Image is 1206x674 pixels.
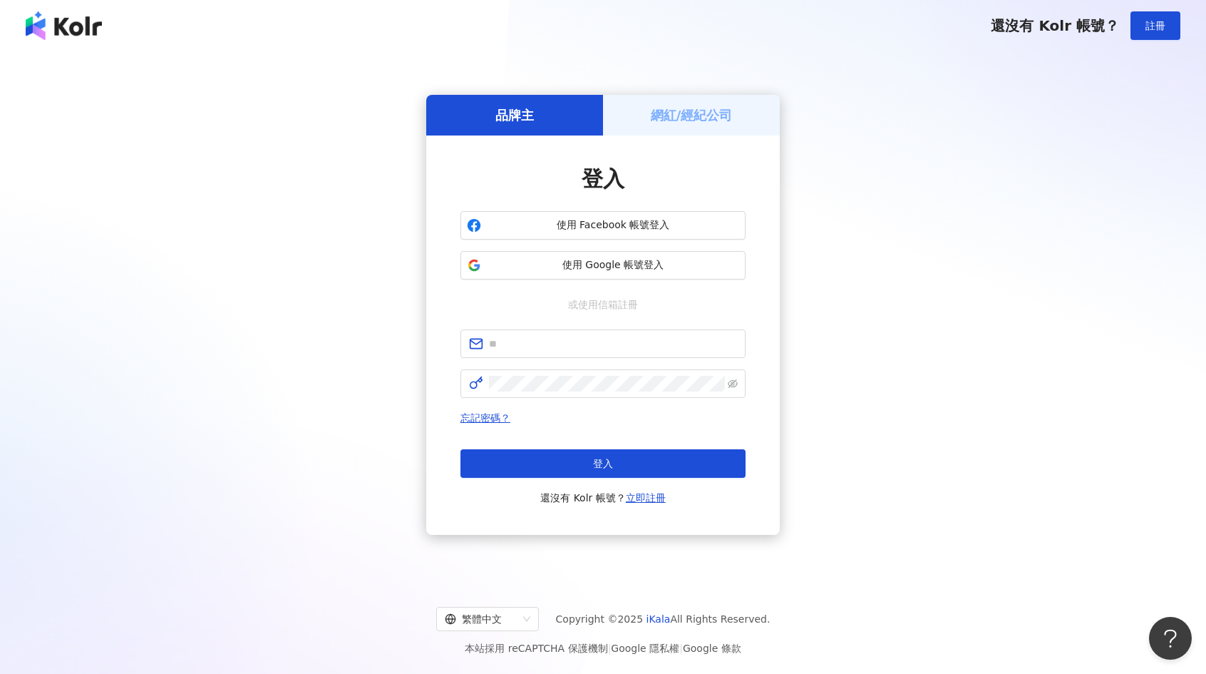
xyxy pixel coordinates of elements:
[1149,617,1192,660] iframe: Help Scout Beacon - Open
[582,166,624,191] span: 登入
[460,412,510,424] a: 忘記密碼？
[556,611,770,628] span: Copyright © 2025 All Rights Reserved.
[558,297,648,312] span: 或使用信箱註冊
[651,106,733,124] h5: 網紅/經紀公司
[611,643,679,654] a: Google 隱私權
[1145,20,1165,31] span: 註冊
[460,211,746,240] button: 使用 Facebook 帳號登入
[683,643,741,654] a: Google 條款
[460,449,746,478] button: 登入
[679,643,683,654] span: |
[487,258,739,272] span: 使用 Google 帳號登入
[991,17,1119,34] span: 還沒有 Kolr 帳號？
[460,251,746,280] button: 使用 Google 帳號登入
[626,492,666,504] a: 立即註冊
[1130,11,1180,40] button: 註冊
[593,458,613,469] span: 登入
[487,218,739,233] span: 使用 Facebook 帳號登入
[646,613,671,625] a: iKala
[728,379,738,389] span: eye-invisible
[26,11,102,40] img: logo
[540,489,666,506] span: 還沒有 Kolr 帳號？
[608,643,612,654] span: |
[445,608,517,630] div: 繁體中文
[465,640,741,657] span: 本站採用 reCAPTCHA 保護機制
[495,106,534,124] h5: 品牌主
